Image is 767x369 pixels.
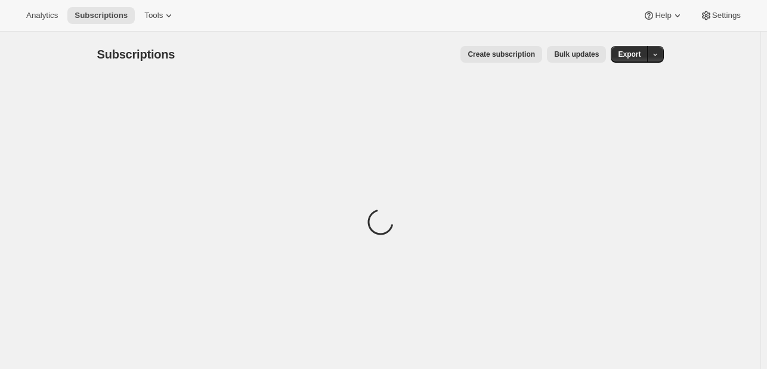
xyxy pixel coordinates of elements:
[97,48,175,61] span: Subscriptions
[67,7,135,24] button: Subscriptions
[547,46,606,63] button: Bulk updates
[712,11,741,20] span: Settings
[554,50,599,59] span: Bulk updates
[26,11,58,20] span: Analytics
[636,7,690,24] button: Help
[19,7,65,24] button: Analytics
[460,46,542,63] button: Create subscription
[693,7,748,24] button: Settings
[75,11,128,20] span: Subscriptions
[655,11,671,20] span: Help
[468,50,535,59] span: Create subscription
[144,11,163,20] span: Tools
[618,50,641,59] span: Export
[611,46,648,63] button: Export
[137,7,182,24] button: Tools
